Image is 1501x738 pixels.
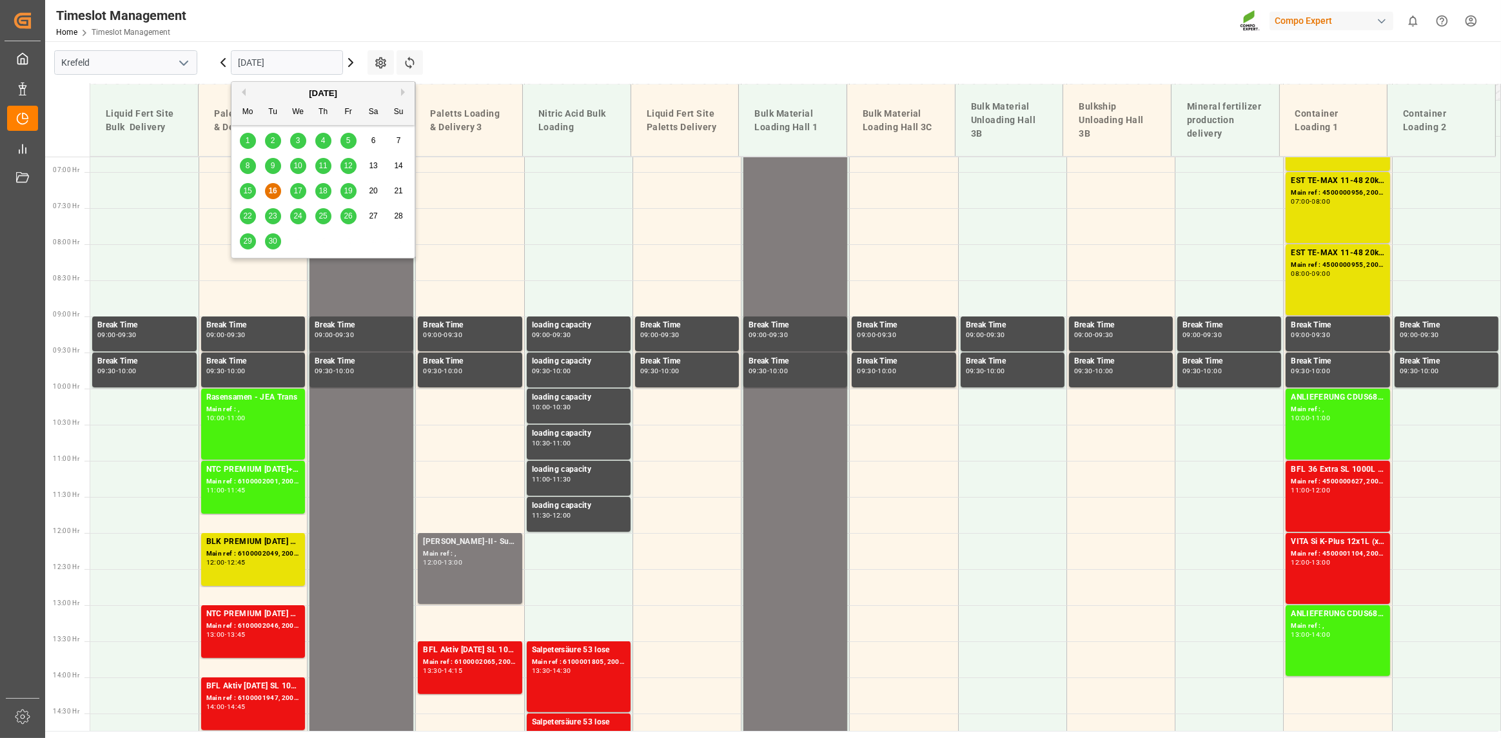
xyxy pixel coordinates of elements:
div: 09:30 [335,332,354,338]
div: - [1310,415,1311,421]
div: Break Time [857,355,950,368]
input: Type to search/select [54,50,197,75]
div: 09:30 [1400,368,1418,374]
div: month 2025-09 [235,128,411,254]
div: - [225,632,227,637]
div: Break Time [1074,319,1168,332]
span: 12:30 Hr [53,563,79,570]
div: - [1201,332,1203,338]
div: Break Time [1291,319,1384,332]
div: - [984,332,986,338]
div: 11:30 [553,476,571,482]
div: loading capacity [532,500,625,512]
div: Break Time [206,355,300,368]
span: 1 [246,136,250,145]
div: 09:30 [444,332,462,338]
div: Main ref : , [1291,404,1384,415]
div: Break Time [1400,319,1493,332]
div: Paletts Loading & Delivery 3 [425,102,512,139]
div: - [442,368,444,374]
div: - [659,332,661,338]
div: 10:00 [769,368,788,374]
span: 5 [346,136,351,145]
div: Timeslot Management [56,6,186,25]
div: 10:00 [532,404,551,410]
div: 14:45 [227,704,246,710]
div: 10:00 [661,368,680,374]
div: - [225,704,227,710]
div: 10:00 [986,368,1005,374]
div: 09:00 [749,332,767,338]
img: Screenshot%202023-09-29%20at%2010.02.21.png_1712312052.png [1240,10,1261,32]
div: 10:00 [1291,415,1310,421]
div: Choose Tuesday, September 9th, 2025 [265,158,281,174]
div: 10:00 [206,415,225,421]
div: 11:45 [227,487,246,493]
div: Choose Wednesday, September 3rd, 2025 [290,133,306,149]
div: 08:00 [1291,271,1310,277]
span: 7 [397,136,401,145]
div: - [442,559,444,565]
div: 09:30 [1291,368,1310,374]
div: - [550,668,552,674]
span: 12:00 Hr [53,527,79,534]
div: 12:00 [423,559,442,565]
div: Compo Expert [1270,12,1393,30]
div: Main ref : , [1291,621,1384,632]
div: 09:30 [661,332,680,338]
div: - [116,368,118,374]
div: - [550,476,552,482]
div: Break Time [423,355,516,368]
div: loading capacity [532,391,625,404]
span: 11:30 Hr [53,491,79,498]
div: 11:00 [553,440,571,446]
div: 09:00 [1182,332,1201,338]
span: 28 [394,211,402,220]
div: BLK PREMIUM [DATE] 25kg(x40)D,EN,PL,FNLNTC PREMIUM [DATE]+3+TE 600kg BBNTC PREMIUM [DATE] 25kg (x... [206,536,300,549]
div: Su [391,104,407,121]
button: Next Month [401,88,409,96]
div: 11:00 [206,487,225,493]
div: 09:30 [749,368,767,374]
div: - [767,368,769,374]
div: Main ref : 6100001805, 2000001458 [532,657,625,668]
div: Container Loading 2 [1398,102,1485,139]
div: Main ref : 6100002065, 2000001413 [423,657,516,668]
div: 13:30 [532,668,551,674]
button: Help Center [1427,6,1457,35]
span: 08:30 Hr [53,275,79,282]
div: Choose Thursday, September 11th, 2025 [315,158,331,174]
div: 13:00 [1312,559,1331,565]
div: Break Time [640,319,734,332]
div: Choose Thursday, September 25th, 2025 [315,208,331,224]
div: Choose Friday, September 26th, 2025 [340,208,357,224]
span: 30 [268,237,277,246]
div: 09:30 [769,332,788,338]
div: ANLIEFERUNG CDUS682 [DATE] (JCAM) BigBag 900KG [1291,608,1384,621]
div: - [659,368,661,374]
div: 10:00 [553,368,571,374]
span: 9 [271,161,275,170]
div: Break Time [1291,355,1384,368]
div: 11:00 [532,476,551,482]
div: BFL 36 Extra SL 1000L IBC [1291,463,1384,476]
div: - [1201,368,1203,374]
span: 14:30 Hr [53,708,79,715]
div: 09:00 [532,332,551,338]
div: 10:00 [878,368,896,374]
div: [DATE] [231,87,415,100]
div: Bulk Material Loading Hall 3C [858,102,945,139]
div: Break Time [966,319,1059,332]
div: 09:30 [118,332,137,338]
div: Break Time [1074,355,1168,368]
div: 09:00 [206,332,225,338]
span: 11 [319,161,327,170]
div: - [550,404,552,410]
div: Choose Monday, September 8th, 2025 [240,158,256,174]
div: - [442,332,444,338]
div: Choose Monday, September 22nd, 2025 [240,208,256,224]
div: Choose Monday, September 1st, 2025 [240,133,256,149]
span: 10:00 Hr [53,383,79,390]
span: 07:30 Hr [53,202,79,209]
div: - [116,332,118,338]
